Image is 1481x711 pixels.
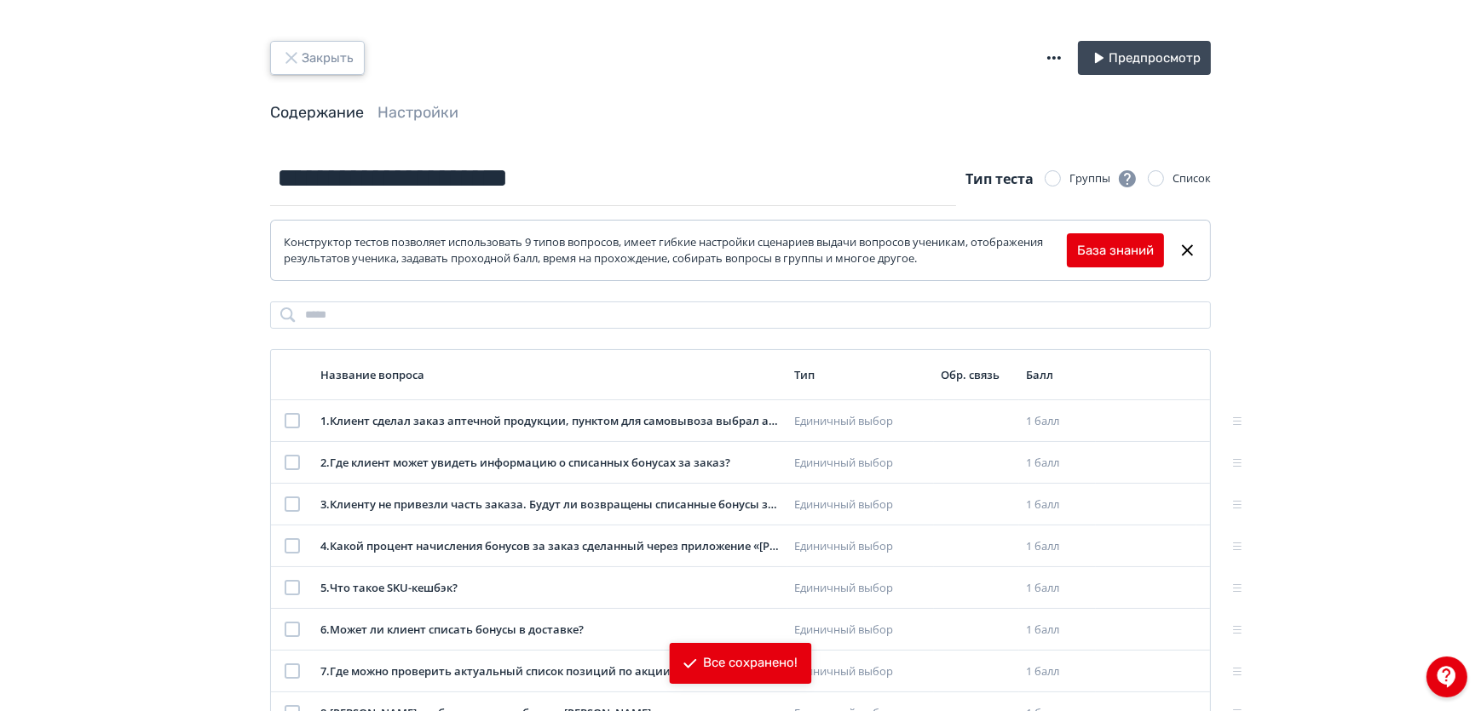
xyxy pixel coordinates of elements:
div: Название вопроса [320,367,781,382]
button: Закрыть [270,41,365,75]
div: 1 балл [1026,622,1089,639]
div: Список [1173,170,1211,187]
span: Тип теста [966,169,1034,188]
div: Тип [794,367,927,382]
div: Единичный выбор [794,663,927,680]
div: 1 балл [1026,496,1089,513]
div: 1 балл [1026,580,1089,597]
button: Предпросмотр [1078,41,1211,75]
a: Настройки [377,103,458,122]
div: 1 балл [1026,538,1089,555]
div: 3 . Клиенту не привезли часть заказа. Будут ли возвращены списанные бонусы за товары, которые не ... [320,496,781,513]
div: 1 балл [1026,413,1089,430]
div: 7 . Где можно проверить актуальный список позиций по акции «Любимая категория»? [320,663,781,680]
div: 1 балл [1026,663,1089,680]
div: Группы [1069,169,1138,189]
div: Единичный выбор [794,413,927,430]
div: Единичный выбор [794,580,927,597]
div: Конструктор тестов позволяет использовать 9 типов вопросов, имеет гибкие настройки сценариев выда... [284,234,1067,267]
div: Единичный выбор [794,538,927,555]
div: Балл [1026,367,1089,382]
div: Единичный выбор [794,496,927,513]
div: Единичный выбор [794,622,927,639]
div: 5 . Что такое SKU-кешбэк? [320,580,781,597]
button: База знаний [1067,233,1164,267]
div: 2 . Где клиент может увидеть информацию о списанных бонусах за заказ? [320,455,781,472]
div: 1 балл [1026,455,1089,472]
div: Единичный выбор [794,455,927,472]
div: Все сохранено! [704,655,798,672]
a: База знаний [1077,241,1154,261]
div: 4 . Какой процент начисления бонусов за заказ сделанный через приложение «[PERSON_NAME]»? [320,538,781,555]
div: 6 . Может ли клиент списать бонусы в доставке? [320,622,781,639]
a: Содержание [270,103,364,122]
div: Обр. связь [941,367,1012,382]
div: 1 . Клиент сделал заказ аптечной продукции, пунктом для самовывоза выбрал аптеку партнера. Сможет... [320,413,781,430]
